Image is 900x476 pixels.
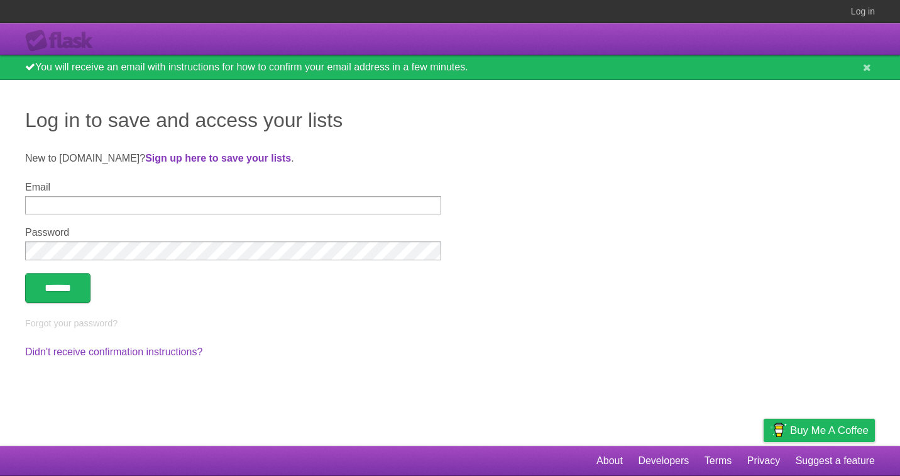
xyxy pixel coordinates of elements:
p: New to [DOMAIN_NAME]? . [25,151,875,166]
a: Didn't receive confirmation instructions? [25,346,202,357]
label: Password [25,227,441,238]
a: Privacy [747,449,780,473]
img: Buy me a coffee [770,419,787,441]
a: Buy me a coffee [764,419,875,442]
div: Flask [25,30,101,52]
a: Forgot your password? [25,318,118,328]
span: Buy me a coffee [790,419,869,441]
a: Developers [638,449,689,473]
a: About [596,449,623,473]
a: Sign up here to save your lists [145,153,291,163]
label: Email [25,182,441,193]
h1: Log in to save and access your lists [25,105,875,135]
a: Suggest a feature [796,449,875,473]
a: Terms [705,449,732,473]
